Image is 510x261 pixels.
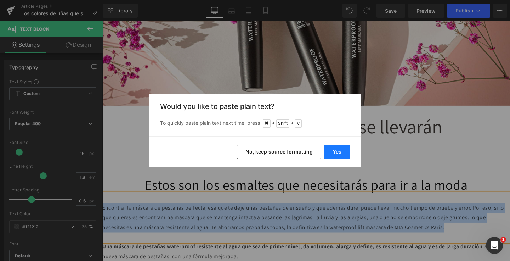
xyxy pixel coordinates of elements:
button: No, keep source formatting [237,145,321,159]
span: Los colores de uñas que se llevarán [72,98,357,123]
p: To quickly paste plain text next time, press [160,119,350,128]
h3: Would you like to paste plain text? [160,102,350,111]
span: + [291,120,294,127]
iframe: Intercom live chat [486,237,503,254]
span: + [272,120,275,127]
span: este otoño [170,128,259,154]
span: Shift [276,119,289,128]
span: 1 [500,237,506,243]
button: Yes [324,145,350,159]
span: V [295,119,302,128]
